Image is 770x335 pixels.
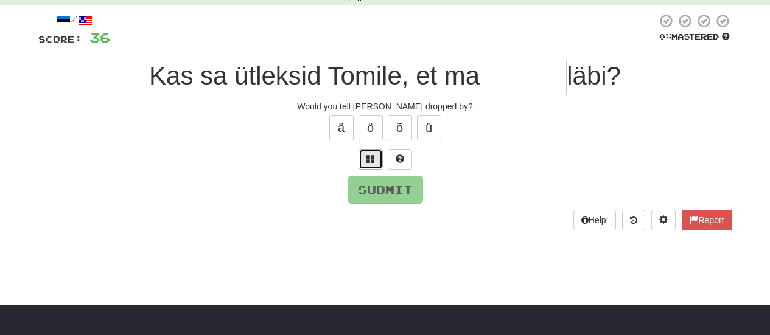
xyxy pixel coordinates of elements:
[89,30,110,45] span: 36
[38,100,732,112] div: Would you tell [PERSON_NAME] dropped by?
[573,210,617,230] button: Help!
[567,61,621,90] span: läbi?
[359,115,383,140] button: ö
[348,176,423,204] button: Submit
[149,61,480,90] span: Kas sa ütleksid Tomile, et ma
[417,115,441,140] button: ü
[38,13,110,29] div: /
[622,210,645,230] button: Round history (alt+y)
[388,149,412,170] button: Single letter hint - you only get 1 per sentence and score half the points! alt+h
[682,210,732,230] button: Report
[359,149,383,170] button: Switch sentence to multiple choice alt+p
[388,115,412,140] button: õ
[329,115,354,140] button: ä
[38,34,82,44] span: Score:
[657,32,732,43] div: Mastered
[659,32,671,41] span: 0 %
